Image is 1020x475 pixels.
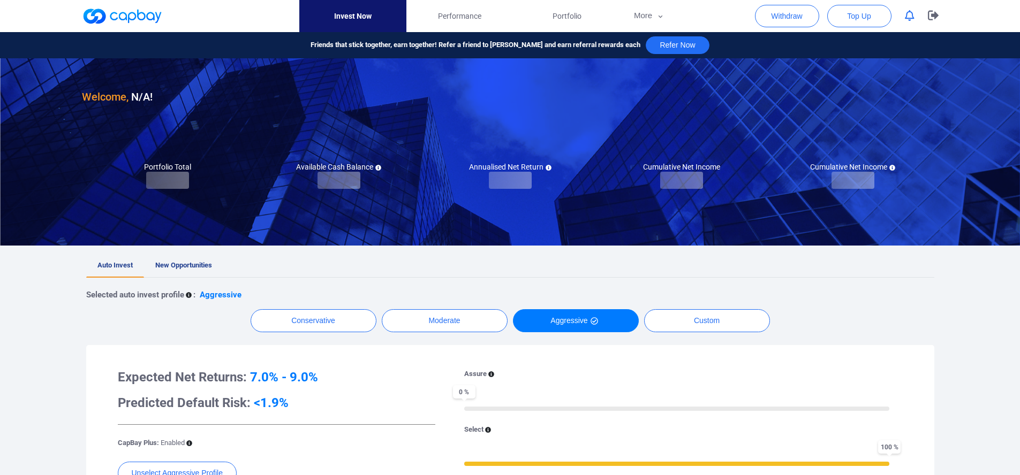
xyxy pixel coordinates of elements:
[469,162,551,172] h5: Annualised Net Return
[155,261,212,269] span: New Opportunities
[464,369,487,380] p: Assure
[144,162,191,172] h5: Portfolio Total
[643,162,720,172] h5: Cumulative Net Income
[118,369,435,386] h3: Expected Net Returns:
[553,10,581,22] span: Portfolio
[438,10,481,22] span: Performance
[161,439,185,447] span: Enabled
[118,394,435,411] h3: Predicted Default Risk:
[82,90,129,103] span: Welcome,
[296,162,381,172] h5: Available Cash Balance
[878,440,901,454] span: 100 %
[118,438,185,449] p: CapBay Plus:
[513,309,639,332] button: Aggressive
[200,288,241,301] p: Aggressive
[311,40,640,51] span: Friends that stick together, earn together! Refer a friend to [PERSON_NAME] and earn referral rew...
[755,5,819,27] button: Withdraw
[847,11,871,21] span: Top Up
[254,395,289,410] span: <1.9%
[250,370,318,385] span: 7.0% - 9.0%
[646,36,709,54] button: Refer Now
[827,5,891,27] button: Top Up
[644,309,770,332] button: Custom
[193,288,195,301] p: :
[453,385,475,399] span: 0 %
[464,424,483,435] p: Select
[82,88,153,105] h3: N/A !
[251,309,376,332] button: Conservative
[382,309,508,332] button: Moderate
[97,261,133,269] span: Auto Invest
[810,162,895,172] h5: Cumulative Net Income
[86,288,184,301] p: Selected auto invest profile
